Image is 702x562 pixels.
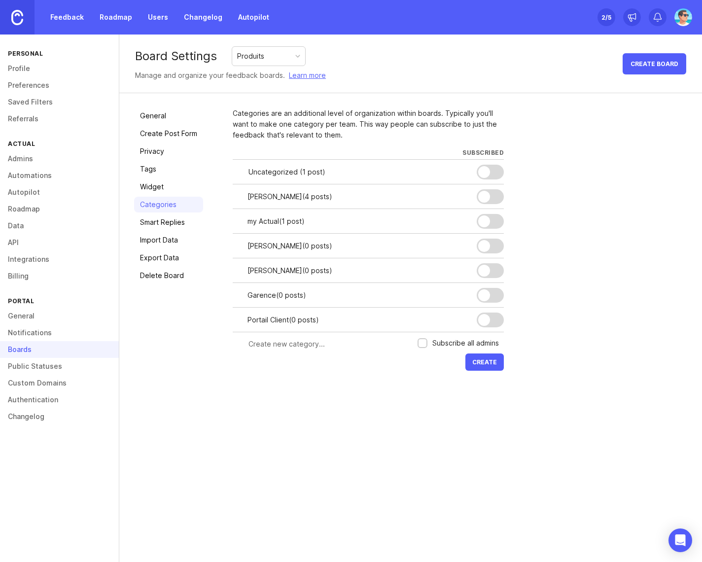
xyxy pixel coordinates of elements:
[134,214,203,230] a: Smart Replies
[432,338,499,349] div: Subscribe all admins
[289,70,326,81] a: Learn more
[134,250,203,266] a: Export Data
[134,143,203,159] a: Privacy
[94,8,138,26] a: Roadmap
[134,108,203,124] a: General
[233,108,504,140] div: Categories are an additional level of organization within boards. Typically you'll want to make o...
[247,290,469,301] div: Garence ( 0 posts )
[462,148,504,157] div: Subscribed
[134,197,203,212] a: Categories
[631,60,678,68] span: Create Board
[178,8,228,26] a: Changelog
[472,358,497,366] span: Create
[465,353,504,371] button: Create
[597,8,615,26] button: 2/5
[247,265,469,276] div: [PERSON_NAME] ( 0 posts )
[134,161,203,177] a: Tags
[11,10,23,25] img: Canny Home
[674,8,692,26] img: Benjamin Hareau
[601,10,611,24] div: 2 /5
[247,241,469,251] div: [PERSON_NAME] ( 0 posts )
[248,167,469,177] div: Uncategorized ( 1 post )
[134,232,203,248] a: Import Data
[135,50,217,62] div: Board Settings
[134,179,203,195] a: Widget
[135,70,326,81] div: Manage and organize your feedback boards.
[247,315,469,325] div: Portail Client ( 0 posts )
[232,8,275,26] a: Autopilot
[668,528,692,552] div: Open Intercom Messenger
[134,126,203,141] a: Create Post Form
[247,191,469,202] div: [PERSON_NAME] ( 4 posts )
[237,51,264,62] div: Produits
[134,268,203,283] a: Delete Board
[248,339,412,350] input: Create new category...
[142,8,174,26] a: Users
[623,53,686,74] button: Create Board
[44,8,90,26] a: Feedback
[247,216,469,227] div: my Actual ( 1 post )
